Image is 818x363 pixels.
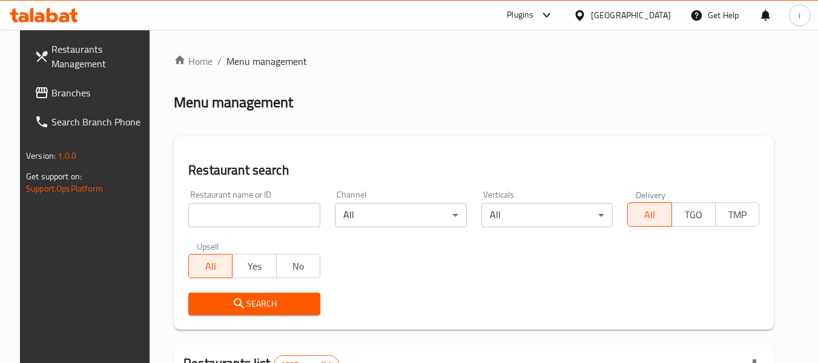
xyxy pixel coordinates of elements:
[51,42,147,71] span: Restaurants Management
[188,254,233,278] button: All
[188,203,320,227] input: Search for restaurant name or ID..
[26,168,82,184] span: Get support on:
[217,54,222,68] li: /
[633,206,667,224] span: All
[197,242,219,250] label: Upsell
[237,258,271,275] span: Yes
[636,190,666,199] label: Delivery
[627,202,671,227] button: All
[335,203,467,227] div: All
[198,296,311,311] span: Search
[194,258,228,275] span: All
[721,206,754,224] span: TMP
[591,8,671,22] div: [GEOGRAPHIC_DATA]
[232,254,276,278] button: Yes
[671,202,716,227] button: TGO
[188,293,320,315] button: Search
[282,258,315,275] span: No
[174,54,774,68] nav: breadcrumb
[51,115,147,129] span: Search Branch Phone
[188,161,759,179] h2: Restaurant search
[481,203,613,227] div: All
[677,206,711,224] span: TGO
[507,8,533,22] div: Plugins
[26,181,103,196] a: Support.OpsPlatform
[25,35,157,78] a: Restaurants Management
[715,202,759,227] button: TMP
[226,54,307,68] span: Menu management
[276,254,320,278] button: No
[58,148,76,164] span: 1.0.0
[25,78,157,107] a: Branches
[25,107,157,136] a: Search Branch Phone
[174,93,293,112] h2: Menu management
[26,148,56,164] span: Version:
[174,54,213,68] a: Home
[51,85,147,100] span: Branches
[799,8,800,22] span: i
